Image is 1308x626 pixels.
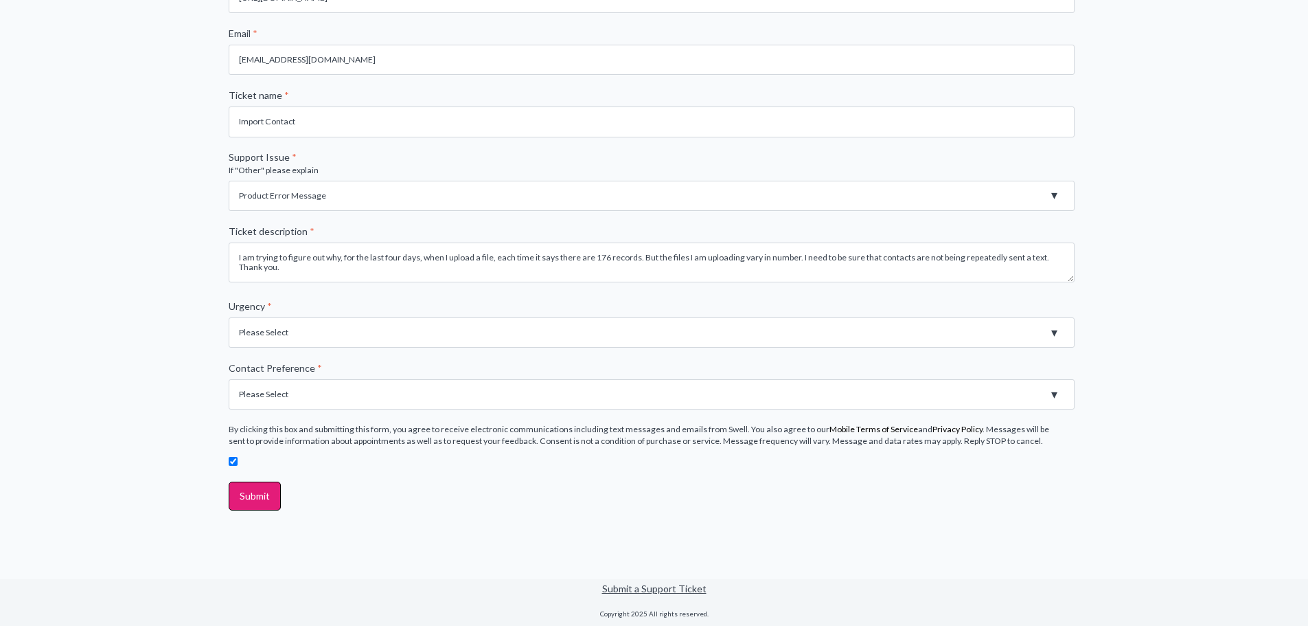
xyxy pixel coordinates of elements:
[229,362,315,374] span: Contact Preference
[229,243,1075,282] textarea: I am trying to figure out why, for the last four days, when I upload a file, each time it says th...
[229,423,1080,447] legend: By clicking this box and submitting this form, you agree to receive electronic communications inc...
[229,225,308,237] span: Ticket description
[602,583,707,594] a: Submit a Support Ticket
[932,424,983,434] a: Privacy Policy
[229,300,265,312] span: Urgency
[229,164,1080,176] legend: If "Other" please explain
[829,424,918,434] a: Mobile Terms of Service
[229,151,290,163] span: Support Issue
[229,482,281,511] input: Submit
[229,89,282,101] span: Ticket name
[229,27,251,39] span: Email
